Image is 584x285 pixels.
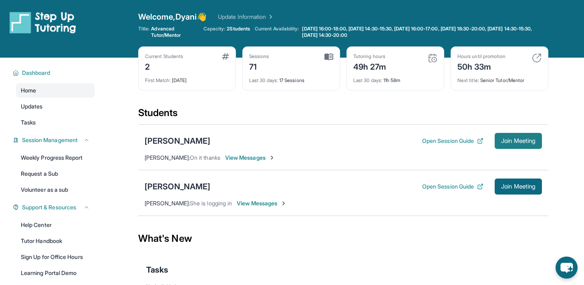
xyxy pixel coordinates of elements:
[457,53,505,60] div: Hours until promotion
[269,155,275,161] img: Chevron-Right
[222,53,229,60] img: card
[255,26,299,38] span: Current Availability:
[151,26,198,38] span: Advanced Tutor/Mentor
[16,151,95,165] a: Weekly Progress Report
[353,72,437,84] div: 11h 58m
[145,200,190,207] span: [PERSON_NAME] :
[237,199,287,207] span: View Messages
[145,154,190,161] span: [PERSON_NAME] :
[324,53,333,60] img: card
[16,234,95,248] a: Tutor Handbook
[145,72,229,84] div: [DATE]
[249,60,269,72] div: 71
[428,53,437,63] img: card
[21,102,43,110] span: Updates
[501,138,536,143] span: Join Meeting
[225,154,275,162] span: View Messages
[353,53,387,60] div: Tutoring hours
[16,115,95,130] a: Tasks
[249,77,278,83] span: Last 30 days :
[21,118,36,126] span: Tasks
[16,167,95,181] a: Request a Sub
[138,26,149,38] span: Title:
[16,250,95,264] a: Sign Up for Office Hours
[227,26,250,32] span: 2 Students
[10,11,76,34] img: logo
[457,77,479,83] span: Next title :
[203,26,226,32] span: Capacity:
[501,184,536,189] span: Join Meeting
[22,69,50,77] span: Dashboard
[300,26,548,38] a: [DATE] 16:00-18:00, [DATE] 14:30-15:30, [DATE] 16:00-17:00, [DATE] 18:30-20:00, [DATE] 14:30-15:3...
[138,11,207,22] span: Welcome, Dyani 👋
[190,200,232,207] span: She is logging in
[21,86,36,94] span: Home
[556,257,578,279] button: chat-button
[495,133,542,149] button: Join Meeting
[302,26,547,38] span: [DATE] 16:00-18:00, [DATE] 14:30-15:30, [DATE] 16:00-17:00, [DATE] 18:30-20:00, [DATE] 14:30-15:3...
[19,203,90,211] button: Support & Resources
[145,53,183,60] div: Current Students
[22,203,76,211] span: Support & Resources
[266,13,274,21] img: Chevron Right
[19,136,90,144] button: Session Management
[16,83,95,98] a: Home
[495,179,542,195] button: Join Meeting
[138,221,548,256] div: What's New
[457,72,542,84] div: Senior Tutor/Mentor
[16,183,95,197] a: Volunteer as a sub
[138,106,548,124] div: Students
[280,200,287,207] img: Chevron-Right
[16,266,95,280] a: Learning Portal Demo
[19,69,90,77] button: Dashboard
[422,183,483,191] button: Open Session Guide
[353,77,382,83] span: Last 30 days :
[218,13,274,21] a: Update Information
[422,137,483,145] button: Open Session Guide
[145,60,183,72] div: 2
[145,181,210,192] div: [PERSON_NAME]
[532,53,542,63] img: card
[249,53,269,60] div: Sessions
[145,77,171,83] span: First Match :
[22,136,78,144] span: Session Management
[353,60,387,72] div: 49h 27m
[146,264,168,275] span: Tasks
[190,154,220,161] span: On it thanks
[457,60,505,72] div: 50h 33m
[16,218,95,232] a: Help Center
[16,99,95,114] a: Updates
[145,135,210,147] div: [PERSON_NAME]
[249,72,333,84] div: 17 Sessions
